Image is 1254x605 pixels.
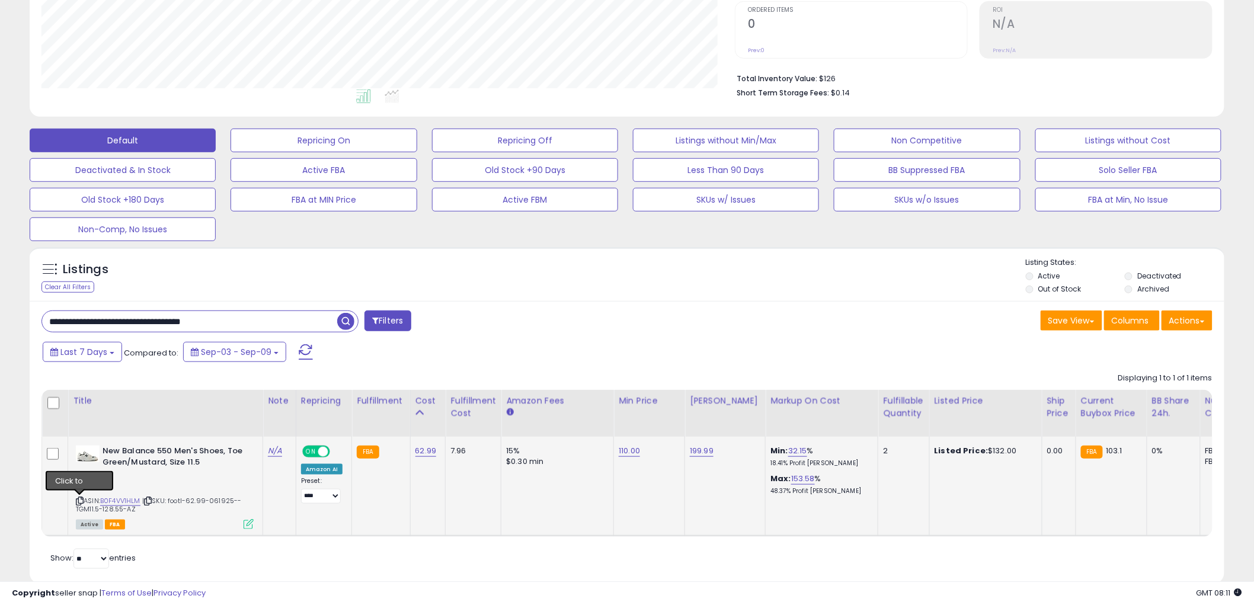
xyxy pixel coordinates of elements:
div: 0.00 [1047,446,1067,456]
button: SKUs w/ Issues [633,188,819,212]
span: Sep-03 - Sep-09 [201,346,271,358]
small: Prev: N/A [993,47,1016,54]
div: 7.96 [450,446,492,456]
span: All listings currently available for purchase on Amazon [76,520,103,530]
span: issues [76,477,113,491]
p: 18.41% Profit [PERSON_NAME] [770,459,869,468]
a: 32.15 [788,445,807,457]
button: Default [30,129,216,152]
button: SKUs w/o Issues [834,188,1020,212]
div: Ship Price [1047,395,1071,420]
span: OFF [328,447,347,457]
div: FBA: 5 [1205,446,1245,456]
div: Title [73,395,258,407]
label: Out of Stock [1038,284,1082,294]
div: Fulfillment Cost [450,395,496,420]
h2: N/A [993,17,1212,33]
span: Last 7 Days [60,346,107,358]
div: [PERSON_NAME] [690,395,760,407]
button: Columns [1104,310,1160,331]
div: Fulfillment [357,395,405,407]
div: Cost [415,395,441,407]
span: 2025-09-17 08:11 GMT [1197,587,1242,598]
a: 153.58 [791,473,815,485]
div: Fulfillable Quantity [883,395,924,420]
div: Amazon AI [301,464,343,475]
div: 0% [1152,446,1191,456]
button: FBA at MIN Price [231,188,417,212]
h2: 0 [748,17,967,33]
a: 110.00 [619,445,640,457]
p: Listing States: [1026,257,1224,268]
span: Ordered Items [748,7,967,14]
div: Num of Comp. [1205,395,1249,420]
span: FBA [105,520,125,530]
button: FBA at Min, No Issue [1035,188,1221,212]
div: BB Share 24h. [1152,395,1195,420]
label: Archived [1137,284,1169,294]
small: FBA [1081,446,1103,459]
div: % [770,473,869,495]
button: Non Competitive [834,129,1020,152]
img: 31J+SeOWhjL._SL40_.jpg [76,446,100,462]
button: Old Stock +90 Days [432,158,618,182]
div: $0.30 min [506,456,604,467]
span: Columns [1112,315,1149,326]
div: Clear All Filters [41,281,94,293]
a: N/A [268,445,282,457]
b: New Balance 550 Men's Shoes, Toe Green/Mustard, Size 11.5 [103,446,247,470]
b: Short Term Storage Fees: [737,88,829,98]
a: 199.99 [690,445,714,457]
b: Min: [770,445,788,456]
a: Terms of Use [101,587,152,598]
a: Privacy Policy [153,587,206,598]
div: $132.00 [935,446,1033,456]
div: Preset: [301,477,343,504]
button: Listings without Min/Max [633,129,819,152]
div: 15% [506,446,604,456]
div: ASIN: [76,446,254,528]
small: Amazon Fees. [506,407,513,418]
div: Displaying 1 to 1 of 1 items [1118,373,1213,384]
b: Total Inventory Value: [737,73,817,84]
button: Active FBM [432,188,618,212]
button: Deactivated & In Stock [30,158,216,182]
span: 103.1 [1106,445,1122,456]
strong: Copyright [12,587,55,598]
th: The percentage added to the cost of goods (COGS) that forms the calculator for Min & Max prices. [766,390,878,437]
p: 48.37% Profit [PERSON_NAME] [770,487,869,495]
button: Old Stock +180 Days [30,188,216,212]
label: Active [1038,271,1060,281]
div: Amazon Fees [506,395,609,407]
button: Non-Comp, No Issues [30,217,216,241]
button: Less Than 90 Days [633,158,819,182]
button: Actions [1162,310,1213,331]
div: Current Buybox Price [1081,395,1142,420]
div: 2 [883,446,920,456]
div: Min Price [619,395,680,407]
label: Deactivated [1137,271,1182,281]
span: Show: entries [50,552,136,564]
button: Repricing Off [432,129,618,152]
b: Listed Price: [935,445,989,456]
div: seller snap | | [12,588,206,599]
span: ON [303,447,318,457]
button: Last 7 Days [43,342,122,362]
button: Sep-03 - Sep-09 [183,342,286,362]
li: $126 [737,71,1204,85]
a: B0F4VV1HLM [100,496,140,506]
div: Listed Price [935,395,1037,407]
span: Compared to: [124,347,178,358]
a: 62.99 [415,445,437,457]
span: $0.14 [831,87,850,98]
span: ROI [993,7,1212,14]
div: Note [268,395,291,407]
button: Solo Seller FBA [1035,158,1221,182]
span: | SKU: footl-62.99-061925--TGM11.5-128.55-AZ [76,496,242,514]
small: Prev: 0 [748,47,764,54]
div: % [770,446,869,468]
div: Markup on Cost [770,395,873,407]
button: Active FBA [231,158,417,182]
div: FBM: 0 [1205,456,1245,467]
h5: Listings [63,261,108,278]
